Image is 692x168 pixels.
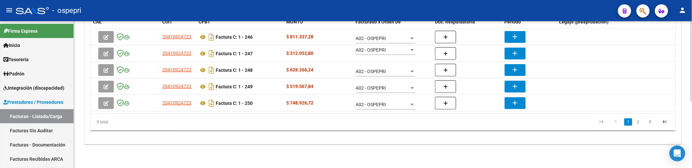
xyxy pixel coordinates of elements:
i: Descargar documento [207,65,216,75]
span: MONTO [286,19,303,24]
strong: $ 628.266,24 [286,67,313,72]
strong: Factura C: 1 - 250 [216,101,253,106]
span: Integración (discapacidad) [3,84,64,92]
i: Descargar documento [207,32,216,42]
li: page 1 [623,116,633,128]
span: Firma Express [3,27,38,35]
span: Prestadores / Proveedores [3,99,63,106]
mat-icon: add [511,33,519,41]
strong: $ 312.052,80 [286,51,313,56]
span: A02 - OSPEPRI [356,36,386,41]
a: go to previous page [610,118,622,126]
strong: Factura C: 1 - 246 [216,34,253,40]
strong: Factura C: 1 - 248 [216,67,253,73]
div: Open Intercom Messenger [670,146,685,161]
a: 1 [624,118,632,126]
i: Descargar documento [207,48,216,59]
mat-icon: add [511,49,519,57]
mat-icon: add [511,66,519,74]
mat-icon: person [679,6,687,14]
mat-icon: menu [5,6,13,14]
datatable-header-cell: Período [502,15,557,29]
span: Período [505,19,521,24]
strong: Factura C: 1 - 249 [216,84,253,89]
a: 2 [634,118,642,126]
span: CAE [93,19,102,24]
span: Doc. Respaldatoria [435,19,475,24]
i: Descargar documento [207,98,216,108]
span: CPBT [199,19,211,24]
span: Tesorería [3,56,29,63]
span: A02 - OSPEPRI [356,102,386,107]
strong: $ 748.926,72 [286,100,313,105]
datatable-header-cell: MONTO [284,15,353,29]
span: Inicio [3,42,20,49]
li: page 2 [633,116,643,128]
strong: $ 519.567,84 [286,84,313,89]
span: 20410924723 [163,51,192,56]
datatable-header-cell: CAE [90,15,160,29]
span: - ospepri [52,3,81,18]
datatable-header-cell: CPBT [196,15,284,29]
datatable-header-cell: CUIT [160,15,196,29]
div: 9 total [90,114,206,130]
span: Legajo (preaprobación) [559,19,609,24]
span: 20410924723 [163,100,192,105]
span: 20410924723 [163,34,192,39]
mat-icon: add [511,82,519,90]
span: 20410924723 [163,84,192,89]
span: Padrón [3,70,24,77]
datatable-header-cell: Legajo (preaprobación) [556,15,676,29]
span: A02 - OSPEPRI [356,85,386,91]
a: go to first page [595,118,608,126]
strong: $ 811.337,28 [286,34,313,39]
span: 20410924723 [163,67,192,72]
mat-icon: add [511,99,519,107]
span: A02 - OSPEPRI [356,47,386,53]
strong: Factura C: 1 - 247 [216,51,253,56]
datatable-header-cell: Facturado x Orden De [353,15,433,29]
span: Facturado x Orden De [356,19,401,24]
datatable-header-cell: Doc. Respaldatoria [432,15,502,29]
a: go to next page [644,118,657,126]
span: A02 - OSPEPRI [356,69,386,74]
i: Descargar documento [207,81,216,92]
a: go to last page [659,118,671,126]
span: CUIT [163,19,173,24]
